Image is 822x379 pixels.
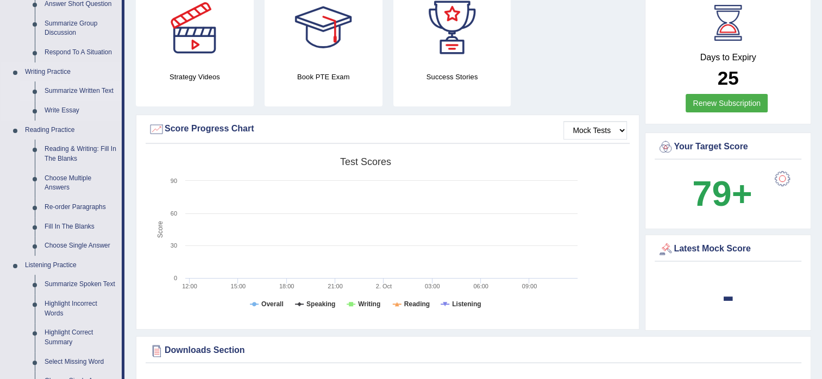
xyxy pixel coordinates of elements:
[40,198,122,217] a: Re-order Paragraphs
[40,323,122,352] a: Highlight Correct Summary
[40,275,122,294] a: Summarize Spoken Text
[279,283,294,289] text: 18:00
[40,217,122,237] a: Fill In The Blanks
[657,139,799,155] div: Your Target Score
[657,53,799,62] h4: Days to Expiry
[40,169,122,198] a: Choose Multiple Answers
[40,294,122,323] a: Highlight Incorrect Words
[425,283,440,289] text: 03:00
[182,283,197,289] text: 12:00
[156,221,164,238] tspan: Score
[171,242,177,249] text: 30
[40,81,122,101] a: Summarize Written Text
[148,343,799,359] div: Downloads Section
[657,241,799,257] div: Latest Mock Score
[522,283,537,289] text: 09:00
[20,121,122,140] a: Reading Practice
[171,210,177,217] text: 60
[20,62,122,82] a: Writing Practice
[265,71,382,83] h4: Book PTE Exam
[452,300,481,308] tspan: Listening
[148,121,627,137] div: Score Progress Chart
[171,178,177,184] text: 90
[722,276,734,315] b: -
[136,71,254,83] h4: Strategy Videos
[174,275,177,281] text: 0
[40,140,122,168] a: Reading & Writing: Fill In The Blanks
[328,283,343,289] text: 21:00
[686,94,768,112] a: Renew Subscription
[692,174,752,213] b: 79+
[231,283,246,289] text: 15:00
[20,256,122,275] a: Listening Practice
[40,236,122,256] a: Choose Single Answer
[306,300,335,308] tspan: Speaking
[473,283,488,289] text: 06:00
[340,156,391,167] tspan: Test scores
[40,352,122,372] a: Select Missing Word
[393,71,511,83] h4: Success Stories
[40,14,122,43] a: Summarize Group Discussion
[404,300,430,308] tspan: Reading
[718,67,739,89] b: 25
[40,101,122,121] a: Write Essay
[376,283,392,289] tspan: 2. Oct
[40,43,122,62] a: Respond To A Situation
[261,300,284,308] tspan: Overall
[358,300,380,308] tspan: Writing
